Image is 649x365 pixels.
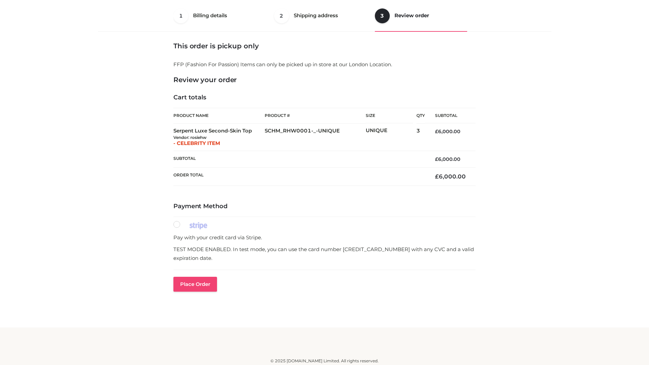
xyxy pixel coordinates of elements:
span: £ [435,156,438,162]
span: - CELEBRITY ITEM [173,140,220,146]
p: TEST MODE ENABLED. In test mode, you can use the card number [CREDIT_CARD_NUMBER] with any CVC an... [173,245,476,262]
span: £ [435,173,439,180]
td: Serpent Luxe Second-Skin Top [173,123,265,151]
td: SCHM_RHW0001-_-UNIQUE [265,123,366,151]
p: Pay with your credit card via Stripe. [173,233,476,242]
button: Place order [173,277,217,292]
th: Qty [416,108,425,124]
h3: This order is pickup only [173,42,476,50]
small: Vendor: rosiehw [173,135,207,140]
th: Product # [265,108,366,124]
h4: Cart totals [173,94,476,101]
th: Order Total [173,168,425,186]
th: Size [366,108,413,123]
bdi: 6,000.00 [435,173,466,180]
th: Subtotal [425,108,476,123]
div: © 2025 [DOMAIN_NAME] Limited. All rights reserved. [100,358,549,364]
td: UNIQUE [366,123,416,151]
span: £ [435,128,438,135]
th: Subtotal [173,151,425,168]
bdi: 6,000.00 [435,156,460,162]
td: 3 [416,123,425,151]
th: Product Name [173,108,265,124]
h4: Payment Method [173,203,476,210]
h3: Review your order [173,76,476,84]
p: FFP (Fashion For Passion) Items can only be picked up in store at our London Location. [173,60,476,69]
bdi: 6,000.00 [435,128,460,135]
